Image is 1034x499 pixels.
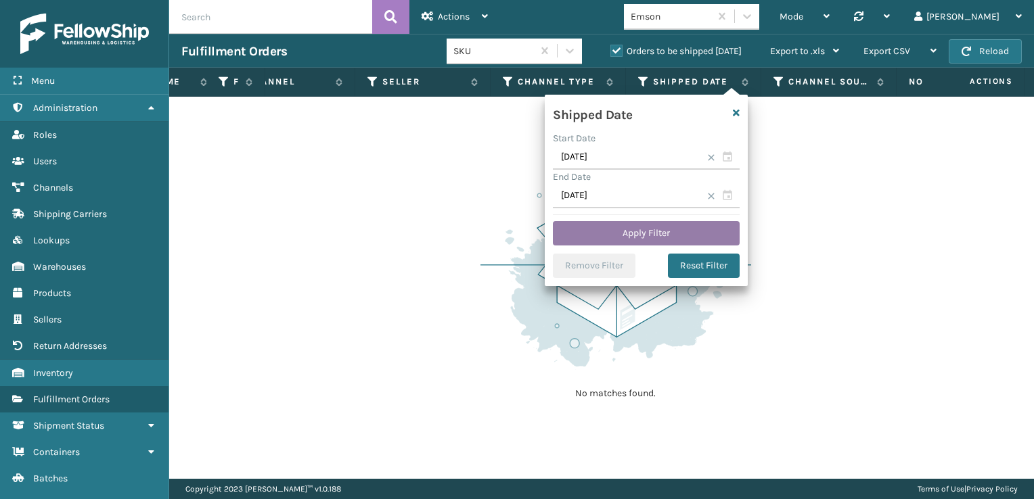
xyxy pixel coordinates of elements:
span: Return Addresses [33,340,107,352]
span: Warehouses [33,261,86,272]
button: Reload [949,39,1022,64]
button: Apply Filter [553,221,740,245]
div: SKU [453,44,534,58]
input: MM/DD/YYYY [553,184,740,208]
label: Fulfillment Order Id [233,76,239,88]
span: Inventory [33,367,73,379]
span: Administration [33,102,97,114]
label: Orders to be shipped [DATE] [610,45,742,57]
label: Channel [247,76,329,88]
span: Roles [33,129,57,141]
span: Channels [33,182,73,193]
span: Actions [927,70,1021,93]
span: Shipping Carriers [33,208,107,220]
button: Reset Filter [668,254,740,278]
span: Fulfillment Orders [33,394,110,405]
span: Batches [33,473,68,484]
label: Shipped Date [653,76,735,88]
label: Channel Source [788,76,870,88]
img: logo [20,14,149,54]
p: Copyright 2023 [PERSON_NAME]™ v 1.0.188 [185,479,341,499]
h4: Shipped Date [553,103,632,123]
div: Emson [631,9,711,24]
label: Note [909,76,1006,88]
a: Terms of Use [918,484,964,494]
span: Shipment Status [33,420,104,431]
label: End Date [553,171,591,183]
span: Containers [33,446,80,458]
label: Start Date [553,133,595,144]
span: Export CSV [863,45,910,57]
span: Users [33,156,57,167]
h3: Fulfillment Orders [181,43,287,60]
label: Channel Type [518,76,600,88]
span: Mode [780,11,803,22]
label: Seller [382,76,464,88]
input: MM/DD/YYYY [553,145,740,170]
span: Products [33,287,71,299]
span: Lookups [33,235,70,246]
span: Export to .xls [770,45,825,57]
div: | [918,479,1018,499]
button: Remove Filter [553,254,635,278]
span: Actions [438,11,470,22]
span: Sellers [33,314,62,325]
span: Menu [31,75,55,87]
a: Privacy Policy [966,484,1018,494]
